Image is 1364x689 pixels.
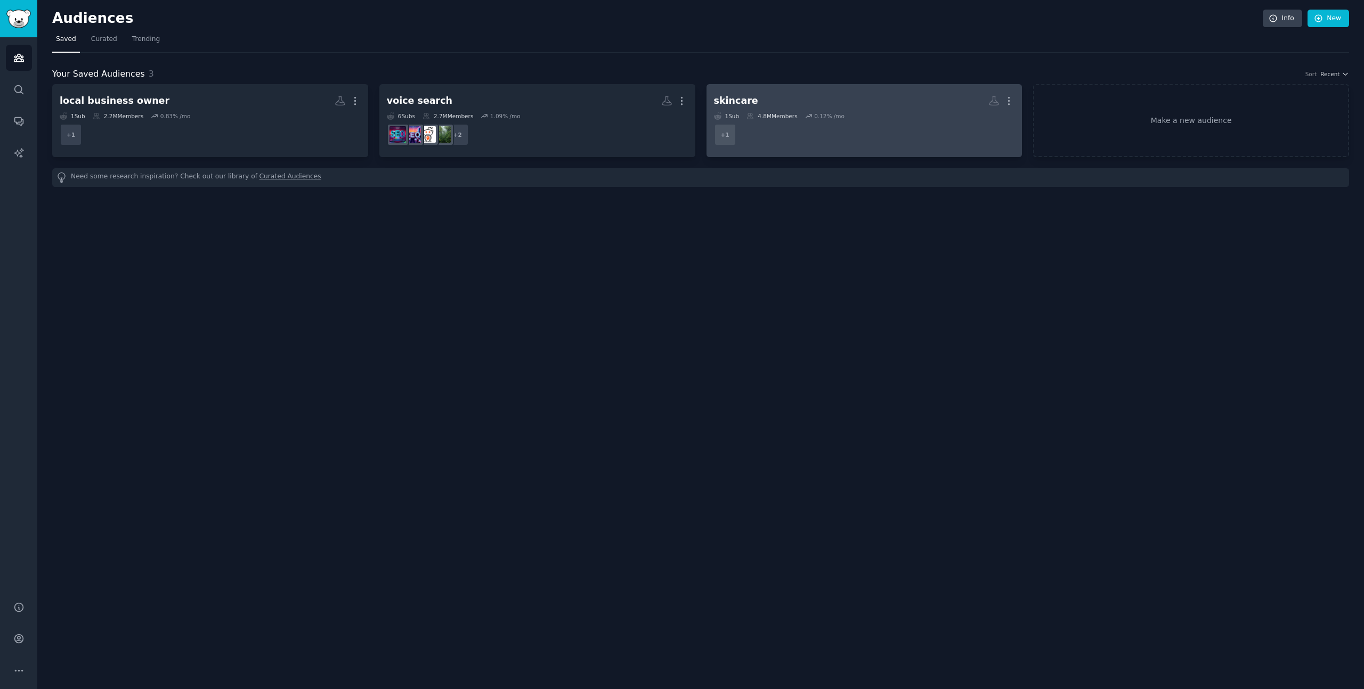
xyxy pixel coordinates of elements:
[746,112,797,120] div: 4.8M Members
[52,168,1349,187] div: Need some research inspiration? Check out our library of
[446,124,469,146] div: + 2
[93,112,143,120] div: 2.2M Members
[379,84,695,157] a: voice search6Subs2.7MMembers1.09% /mo+2Local_SEOlocalseoSEO_Digital_MarketingSEO
[1320,70,1349,78] button: Recent
[714,94,758,108] div: skincare
[1033,84,1349,157] a: Make a new audience
[132,35,160,44] span: Trending
[60,112,85,120] div: 1 Sub
[423,112,473,120] div: 2.7M Members
[60,94,169,108] div: local business owner
[259,172,321,183] a: Curated Audiences
[91,35,117,44] span: Curated
[434,126,451,143] img: Local_SEO
[389,126,406,143] img: SEO
[160,112,191,120] div: 0.83 % /mo
[128,31,164,53] a: Trending
[87,31,121,53] a: Curated
[1320,70,1339,78] span: Recent
[814,112,845,120] div: 0.12 % /mo
[714,112,740,120] div: 1 Sub
[1305,70,1317,78] div: Sort
[52,10,1263,27] h2: Audiences
[419,126,436,143] img: localseo
[60,124,82,146] div: + 1
[387,112,415,120] div: 6 Sub s
[149,69,154,79] span: 3
[387,94,452,108] div: voice search
[1263,10,1302,28] a: Info
[52,68,145,81] span: Your Saved Audiences
[490,112,521,120] div: 1.09 % /mo
[1308,10,1349,28] a: New
[56,35,76,44] span: Saved
[6,10,31,28] img: GummySearch logo
[52,84,368,157] a: local business owner1Sub2.2MMembers0.83% /mo+1
[714,124,736,146] div: + 1
[404,126,421,143] img: SEO_Digital_Marketing
[707,84,1022,157] a: skincare1Sub4.8MMembers0.12% /mo+1
[52,31,80,53] a: Saved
